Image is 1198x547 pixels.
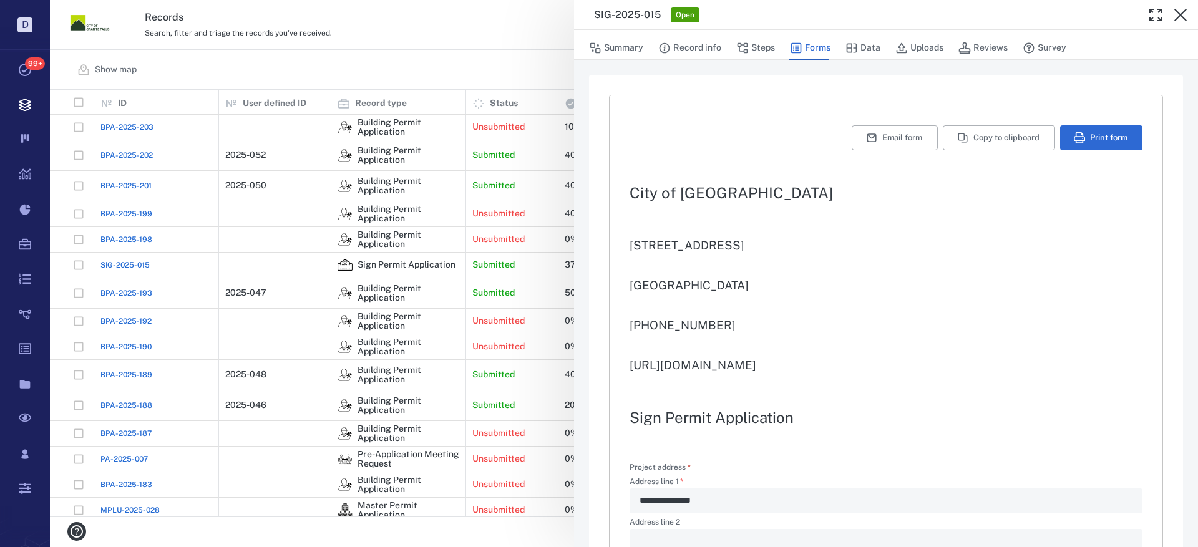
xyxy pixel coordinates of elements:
button: Email form [852,125,938,150]
button: Close [1168,2,1193,27]
h2: City of [GEOGRAPHIC_DATA] [630,185,1142,200]
h3: [PHONE_NUMBER] [630,317,1142,332]
button: Forms [790,36,830,60]
h3: [STREET_ADDRESS] [630,238,1142,253]
span: Open [673,10,697,21]
p: D [17,17,32,32]
span: 99+ [25,57,45,70]
button: Print form [1060,125,1142,150]
label: Address line 1 [630,478,1142,488]
h3: SIG-2025-015 [594,7,661,22]
button: Record info [658,36,721,60]
span: required [688,463,691,472]
label: Project address [630,462,691,473]
button: Data [845,36,880,60]
h2: Sign Permit Application [630,410,1142,425]
button: Steps [736,36,775,60]
button: Uploads [895,36,943,60]
span: Help [28,9,54,20]
h3: [URL][DOMAIN_NAME] [630,357,1142,372]
label: Address line 2 [630,518,1142,529]
button: Survey [1023,36,1066,60]
h3: [GEOGRAPHIC_DATA] [630,278,1142,293]
button: Reviews [958,36,1008,60]
button: Copy to clipboard [943,125,1055,150]
button: Summary [589,36,643,60]
button: Toggle Fullscreen [1143,2,1168,27]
